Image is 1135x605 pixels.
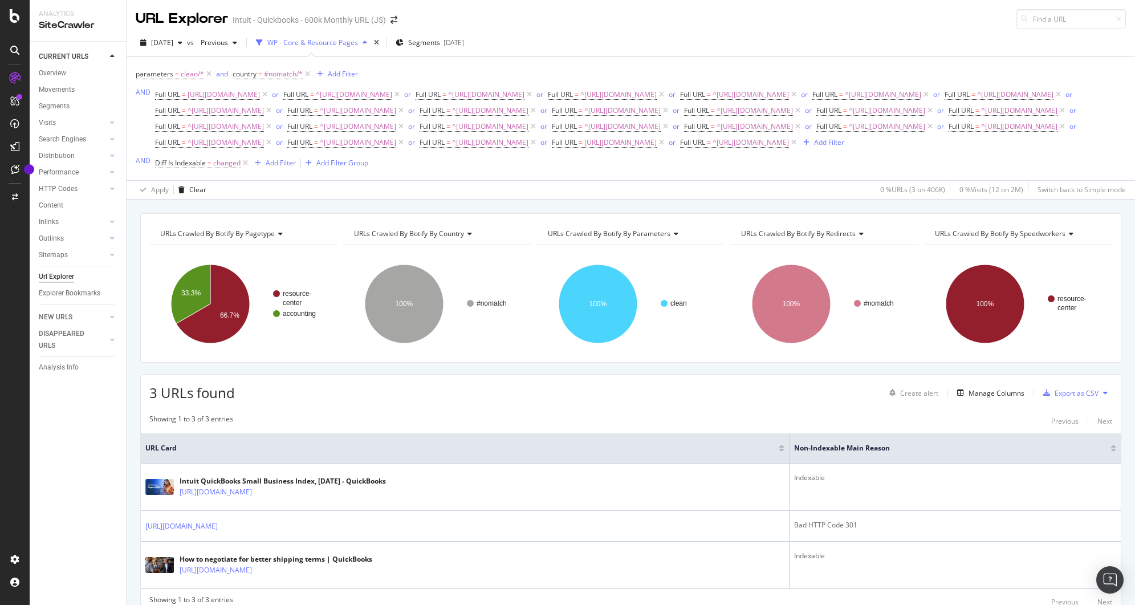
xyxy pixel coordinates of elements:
[579,105,583,115] span: =
[1069,105,1076,115] div: or
[1033,181,1126,199] button: Switch back to Simple mode
[739,225,908,243] h4: URLs Crawled By Botify By redirects
[924,254,1110,354] div: A chart.
[189,185,206,194] div: Clear
[452,135,528,151] span: ^[URL][DOMAIN_NAME]
[540,137,547,148] button: or
[39,183,107,195] a: HTTP Codes
[669,89,676,100] button: or
[580,87,657,103] span: ^[URL][DOMAIN_NAME]
[707,137,711,147] span: =
[446,105,450,115] span: =
[801,90,808,99] div: or
[680,90,705,99] span: Full URL
[540,121,547,131] div: or
[1051,414,1079,428] button: Previous
[196,38,228,47] span: Previous
[670,299,687,307] text: clean
[188,103,264,119] span: ^[URL][DOMAIN_NAME]
[669,137,676,148] button: or
[1065,89,1072,100] button: or
[272,89,279,100] button: or
[1069,121,1076,132] button: or
[794,520,1116,530] div: Bad HTTP Code 301
[845,87,921,103] span: ^[URL][DOMAIN_NAME]
[713,87,789,103] span: ^[URL][DOMAIN_NAME]
[885,384,938,402] button: Create alert
[711,121,715,131] span: =
[669,90,676,99] div: or
[391,34,469,52] button: Segments[DATE]
[794,551,1116,561] div: Indexable
[684,121,709,131] span: Full URL
[196,34,242,52] button: Previous
[933,89,940,100] button: or
[805,105,812,115] div: or
[283,90,308,99] span: Full URL
[408,137,415,148] button: or
[182,90,186,99] span: =
[216,69,228,79] div: and
[937,105,944,116] button: or
[149,414,233,428] div: Showing 1 to 3 of 3 entries
[39,150,75,162] div: Distribution
[937,121,944,132] button: or
[404,90,411,99] div: or
[145,479,174,495] img: main image
[969,388,1024,398] div: Manage Columns
[188,119,264,135] span: ^[URL][DOMAIN_NAME]
[314,137,318,147] span: =
[680,137,705,147] span: Full URL
[937,105,944,115] div: or
[945,90,970,99] span: Full URL
[900,388,938,398] div: Create alert
[584,119,661,135] span: ^[URL][DOMAIN_NAME]
[181,289,201,297] text: 33.3%
[39,311,72,323] div: NEW URLS
[181,66,204,82] span: clean/*
[537,254,723,354] svg: A chart.
[977,300,994,308] text: 100%
[39,84,75,96] div: Movements
[372,37,381,48] div: times
[536,89,543,100] button: or
[320,103,396,119] span: ^[URL][DOMAIN_NAME]
[812,90,837,99] span: Full URL
[540,137,547,147] div: or
[180,554,372,565] div: How to negotiate for better shipping terms | QuickBooks
[266,158,296,168] div: Add Filter
[251,34,372,52] button: WP - Core & Resource Pages
[1069,105,1076,116] button: or
[805,105,812,116] button: or
[276,137,283,147] div: or
[849,103,925,119] span: ^[URL][DOMAIN_NAME]
[540,105,547,115] div: or
[39,328,107,352] a: DISAPPEARED URLS
[814,137,844,147] div: Add Filter
[155,90,180,99] span: Full URL
[343,254,530,354] svg: A chart.
[707,90,711,99] span: =
[953,386,1024,400] button: Manage Columns
[149,383,235,402] span: 3 URLs found
[39,362,118,373] a: Analysis Info
[949,105,974,115] span: Full URL
[250,156,296,170] button: Add Filter
[39,167,79,178] div: Performance
[673,105,680,116] button: or
[39,167,107,178] a: Performance
[283,290,312,298] text: resource-
[283,299,302,307] text: center
[39,133,107,145] a: Search Engines
[267,38,358,47] div: WP - Core & Resource Pages
[799,136,844,149] button: Add Filter
[136,69,173,79] span: parameters
[849,119,925,135] span: ^[URL][DOMAIN_NAME]
[354,229,464,238] span: URLs Crawled By Botify By country
[448,87,524,103] span: ^[URL][DOMAIN_NAME]
[1065,90,1072,99] div: or
[39,183,78,195] div: HTTP Codes
[39,150,107,162] a: Distribution
[673,105,680,115] div: or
